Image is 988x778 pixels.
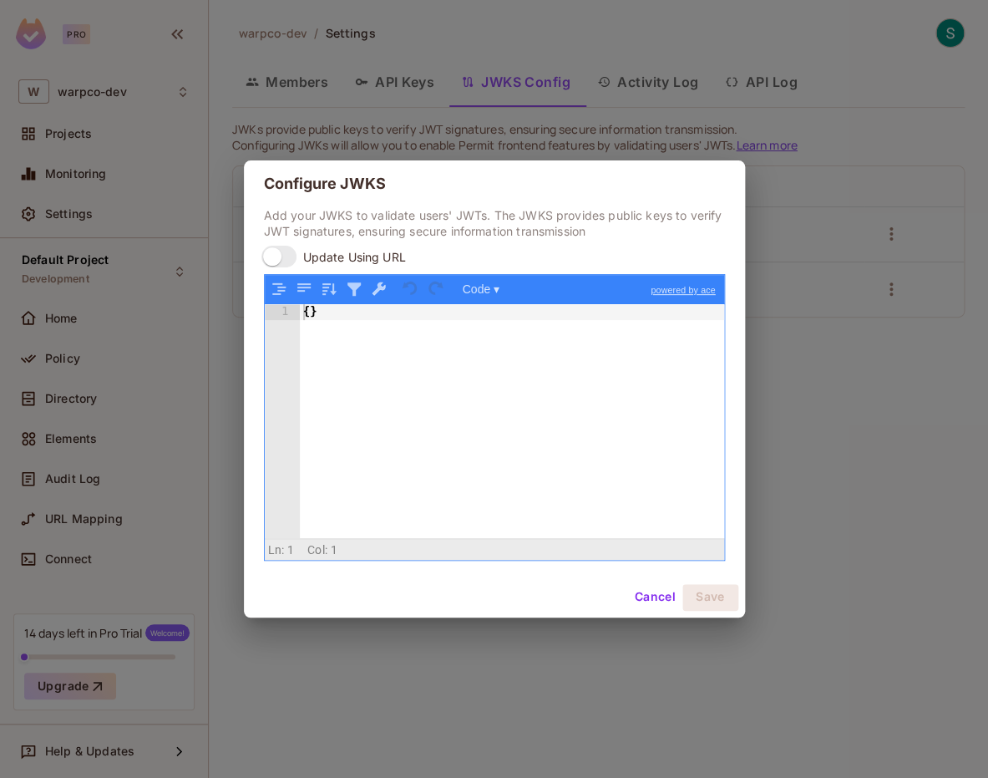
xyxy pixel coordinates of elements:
a: powered by ace [642,275,723,305]
button: Sort contents [318,278,340,300]
span: 1 [287,543,294,557]
button: Cancel [627,584,681,611]
span: Update Using URL [303,249,406,265]
button: Undo last action (Ctrl+Z) [400,278,422,300]
button: Compact JSON data, remove all whitespaces (Ctrl+Shift+I) [293,278,315,300]
p: Add your JWKS to validate users' JWTs. The JWKS provides public keys to verify JWT signatures, en... [264,207,725,239]
div: 1 [265,304,300,320]
span: 1 [331,543,337,557]
button: Repair JSON: fix quotes and escape characters, remove comments and JSONP notation, turn JavaScrip... [368,278,390,300]
button: Format JSON data, with proper indentation and line feeds (Ctrl+I) [268,278,290,300]
h2: Configure JWKS [244,160,745,207]
button: Code ▾ [457,278,505,300]
button: Save [682,584,738,611]
button: Redo (Ctrl+Shift+Z) [425,278,447,300]
button: Filter, sort, or transform contents [343,278,365,300]
span: Ln: [268,543,284,557]
span: Col: [307,543,327,557]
